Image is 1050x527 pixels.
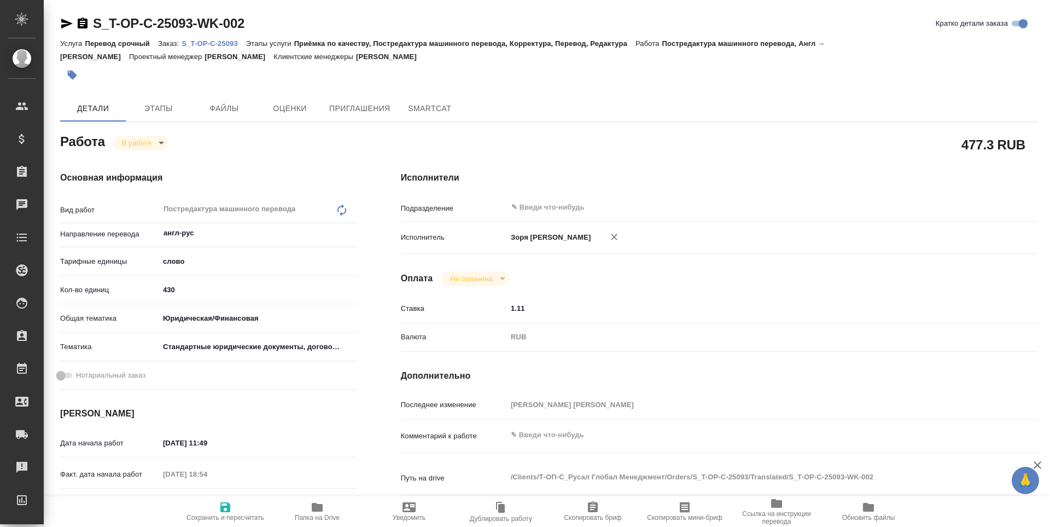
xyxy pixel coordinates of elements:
[129,53,205,61] p: Проектный менеджер
[401,399,507,410] p: Последнее изменение
[159,252,357,271] div: слово
[60,131,105,150] h2: Работа
[159,309,357,328] div: Юридическая/Финансовая
[401,431,507,442] p: Комментарий к работе
[936,18,1008,29] span: Кратко детали заказа
[635,39,662,48] p: Работа
[351,232,353,234] button: Open
[401,232,507,243] p: Исполнитель
[961,135,1025,154] h2: 477.3 RUB
[401,332,507,343] p: Валюта
[401,473,507,484] p: Путь на drive
[60,313,159,324] p: Общая тематика
[205,53,273,61] p: [PERSON_NAME]
[401,203,507,214] p: Подразделение
[564,514,621,522] span: Скопировать бриф
[401,272,433,285] h4: Оплата
[60,229,159,240] p: Направление перевода
[401,369,1038,383] h4: Дополнительно
[470,515,532,523] span: Дублировать работу
[404,102,456,115] span: SmartCat
[60,17,73,30] button: Скопировать ссылку для ЯМессенджера
[159,282,357,298] input: ✎ Введи что-нибудь
[76,17,89,30] button: Скопировать ссылку
[60,39,85,48] p: Услуга
[294,39,635,48] p: Приёмка по качеству, Постредактура машинного перевода, Корректура, Перевод, Редактура
[60,438,159,449] p: Дата начала работ
[363,496,455,527] button: Уведомить
[731,496,822,527] button: Ссылка на инструкции перевода
[198,102,250,115] span: Файлы
[329,102,390,115] span: Приглашения
[401,303,507,314] p: Ставка
[507,468,985,487] textarea: /Clients/Т-ОП-С_Русал Глобал Менеджмент/Orders/S_T-OP-C-25093/Translated/S_T-OP-C-25093-WK-002
[822,496,914,527] button: Обновить файлы
[1012,467,1039,494] button: 🙏
[507,328,985,346] div: RUB
[273,53,356,61] p: Клиентские менеджеры
[85,39,158,48] p: Перевод срочный
[182,38,246,48] a: S_T-OP-C-25093
[842,514,895,522] span: Обновить файлы
[507,300,985,316] input: ✎ Введи что-нибудь
[507,232,591,243] p: Зоря [PERSON_NAME]
[455,496,547,527] button: Дублировать работу
[401,171,1038,184] h4: Исполнители
[67,102,119,115] span: Детали
[182,39,246,48] p: S_T-OP-C-25093
[264,102,316,115] span: Оценки
[113,136,168,150] div: В работе
[447,274,495,283] button: Не оплачена
[60,469,159,480] p: Факт. дата начала работ
[158,39,182,48] p: Заказ:
[507,397,985,413] input: Пустое поле
[441,271,509,286] div: В работе
[393,514,425,522] span: Уведомить
[159,466,255,482] input: Пустое поле
[271,496,363,527] button: Папка на Drive
[1016,469,1035,492] span: 🙏
[639,496,731,527] button: Скопировать мини-бриф
[159,495,255,511] input: ✎ Введи что-нибудь
[159,435,255,451] input: ✎ Введи что-нибудь
[60,407,357,420] h4: [PERSON_NAME]
[356,53,425,61] p: [PERSON_NAME]
[60,205,159,216] p: Вид работ
[979,206,981,209] button: Open
[60,341,159,352] p: Тематика
[76,370,145,381] span: Нотариальный заказ
[647,514,722,522] span: Скопировать мини-бриф
[547,496,639,527] button: Скопировать бриф
[60,256,159,267] p: Тарифные единицы
[60,63,84,87] button: Добавить тэг
[60,171,357,184] h4: Основная информация
[602,225,626,249] button: Удалить исполнителя
[119,138,155,148] button: В работе
[132,102,185,115] span: Этапы
[93,16,244,31] a: S_T-OP-C-25093-WK-002
[159,338,357,356] div: Стандартные юридические документы, договоры, уставы
[60,285,159,296] p: Кол-во единиц
[186,514,264,522] span: Сохранить и пересчитать
[737,510,816,525] span: Ссылка на инструкции перевода
[246,39,294,48] p: Этапы услуги
[295,514,340,522] span: Папка на Drive
[179,496,271,527] button: Сохранить и пересчитать
[510,201,945,214] input: ✎ Введи что-нибудь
